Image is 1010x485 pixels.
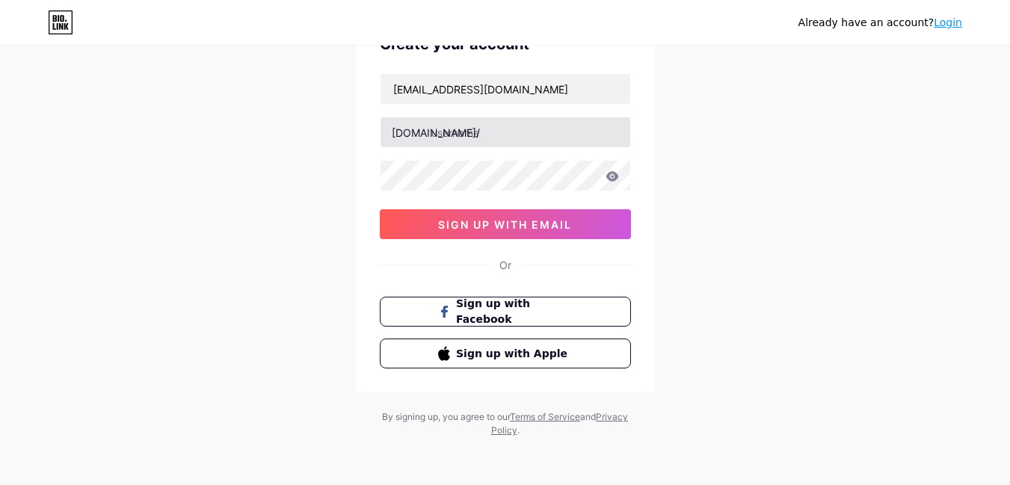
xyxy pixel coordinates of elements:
div: [DOMAIN_NAME]/ [392,125,480,140]
div: Already have an account? [798,15,962,31]
div: By signing up, you agree to our and . [378,410,632,437]
button: Sign up with Apple [380,339,631,368]
a: Login [934,16,962,28]
span: Sign up with Apple [456,346,572,362]
a: Terms of Service [510,411,580,422]
button: sign up with email [380,209,631,239]
span: Sign up with Facebook [456,296,572,327]
div: Or [499,257,511,273]
input: Email [381,74,630,104]
input: username [381,117,630,147]
span: sign up with email [438,218,572,231]
button: Sign up with Facebook [380,297,631,327]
